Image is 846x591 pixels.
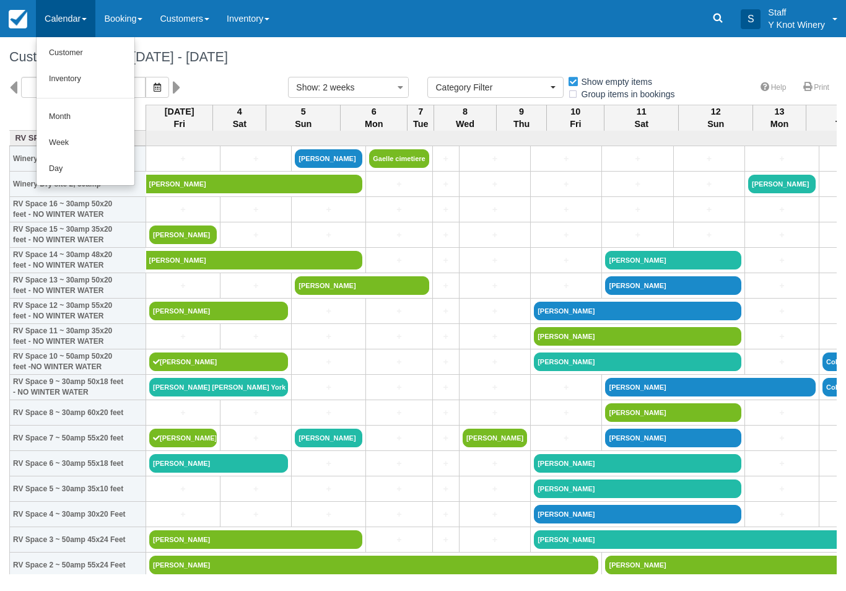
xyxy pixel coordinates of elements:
a: Week [37,130,134,156]
a: Customer [37,40,134,66]
a: Day [37,156,134,182]
a: Month [37,104,134,130]
ul: Calendar [36,37,135,186]
a: Inventory [37,66,134,92]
